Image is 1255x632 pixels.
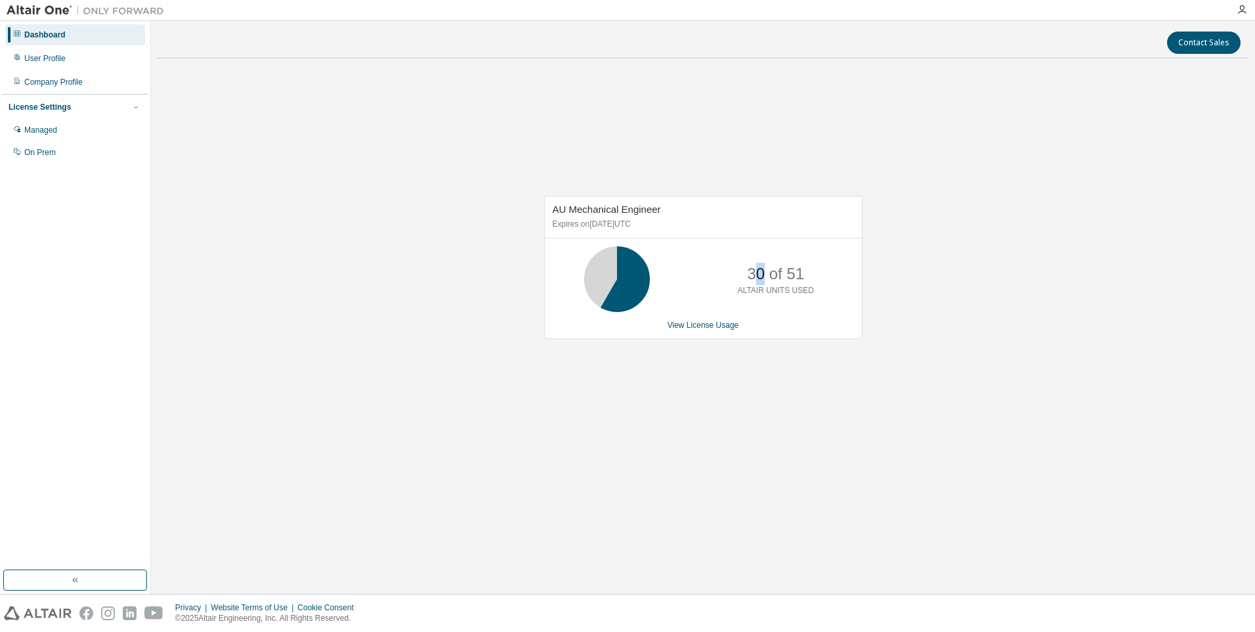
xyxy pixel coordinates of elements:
p: 30 of 51 [747,263,804,285]
img: facebook.svg [79,606,93,620]
a: View License Usage [668,321,739,330]
div: On Prem [24,147,56,158]
img: Altair One [7,4,171,17]
div: User Profile [24,53,66,64]
p: Expires on [DATE] UTC [553,219,851,230]
button: Contact Sales [1167,32,1241,54]
img: altair_logo.svg [4,606,72,620]
p: © 2025 Altair Engineering, Inc. All Rights Reserved. [175,613,362,624]
div: Privacy [175,602,211,613]
div: Company Profile [24,77,83,87]
p: ALTAIR UNITS USED [738,285,814,296]
span: AU Mechanical Engineer [553,204,661,215]
div: Dashboard [24,30,66,40]
div: Cookie Consent [297,602,361,613]
img: youtube.svg [144,606,163,620]
img: instagram.svg [101,606,115,620]
div: Website Terms of Use [211,602,297,613]
div: License Settings [9,102,71,112]
img: linkedin.svg [123,606,137,620]
div: Managed [24,125,57,135]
